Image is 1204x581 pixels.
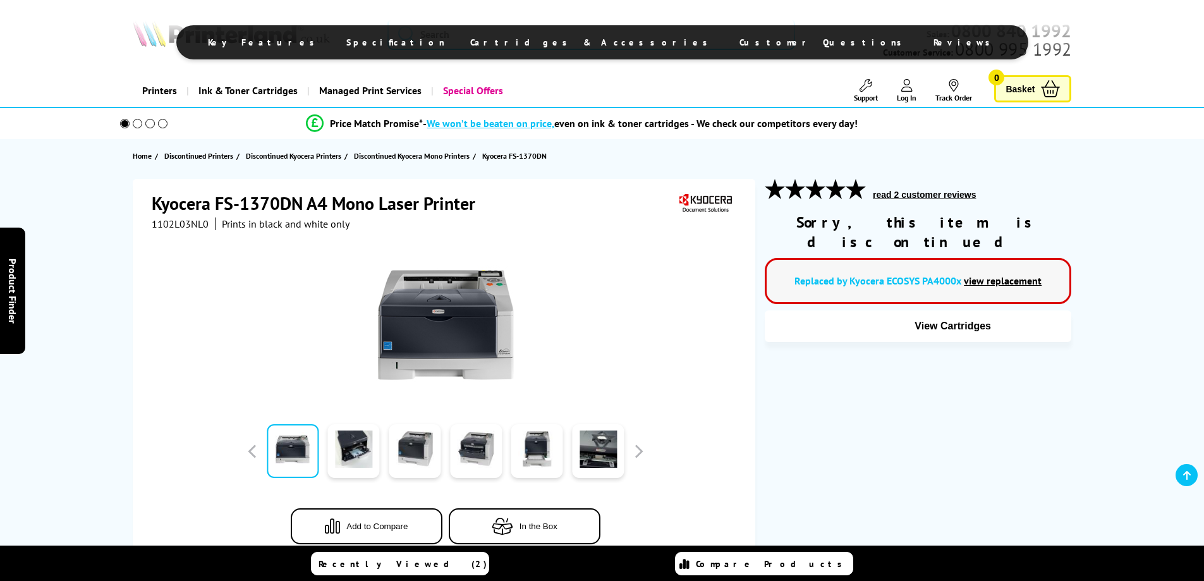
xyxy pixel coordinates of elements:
[765,212,1071,252] div: Sorry, this item is discontinued
[330,117,423,130] span: Price Match Promise*
[319,558,487,570] span: Recently Viewed (2)
[133,149,155,162] a: Home
[376,255,515,394] img: Kyocera FS-1370DN
[994,75,1071,102] a: Basket 0
[354,149,470,162] span: Discontinued Kyocera Mono Printers
[854,79,878,102] a: Support
[307,75,431,107] a: Managed Print Services
[915,321,991,332] span: View Cartridges
[1006,80,1035,97] span: Basket
[449,508,600,544] button: In the Box
[164,149,233,162] span: Discontinued Printers
[869,189,980,200] button: read 2 customer reviews
[246,149,344,162] a: Discontinued Kyocera Printers
[152,217,209,230] span: 1102L03NL0
[6,258,19,323] span: Product Finder
[208,37,321,48] span: Key Features
[935,79,972,102] a: Track Order
[133,75,186,107] a: Printers
[103,113,1062,135] li: modal_Promise
[164,149,236,162] a: Discontinued Printers
[346,522,408,531] span: Add to Compare
[897,79,916,102] a: Log In
[854,93,878,102] span: Support
[794,274,961,287] a: Replaced by Kyocera ECOSYS PA4000x
[774,320,1062,333] button: View Cartridges
[222,217,350,230] i: Prints in black and white only
[198,75,298,107] span: Ink & Toner Cartridges
[291,508,442,544] button: Add to Compare
[186,75,307,107] a: Ink & Toner Cartridges
[988,70,1004,85] span: 0
[470,37,714,48] span: Cartridges & Accessories
[696,558,849,570] span: Compare Products
[133,149,152,162] span: Home
[964,274,1042,287] a: view replacement
[354,149,473,162] a: Discontinued Kyocera Mono Printers
[152,192,488,215] h1: Kyocera FS-1370DN A4 Mono Laser Printer
[246,149,341,162] span: Discontinued Kyocera Printers
[520,522,557,531] span: In the Box
[676,192,734,215] img: Kyocera
[739,37,908,48] span: Customer Questions
[427,117,554,130] span: We won’t be beaten on price,
[897,93,916,102] span: Log In
[482,151,547,161] span: Kyocera FS-1370DN
[311,552,489,575] a: Recently Viewed (2)
[423,117,858,130] div: - even on ink & toner cartridges - We check our competitors every day!
[431,75,513,107] a: Special Offers
[933,37,997,48] span: Reviews
[675,552,853,575] a: Compare Products
[346,37,445,48] span: Specification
